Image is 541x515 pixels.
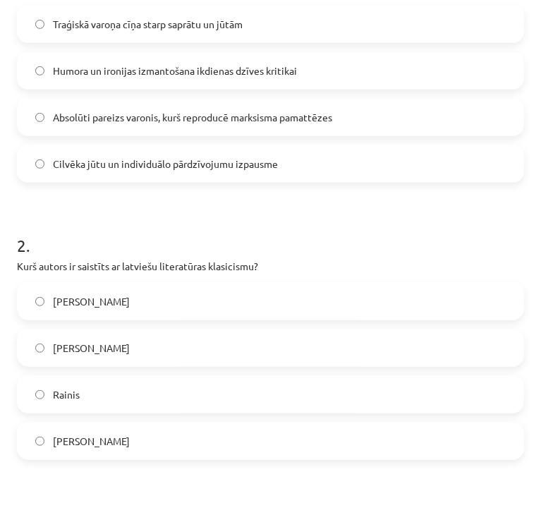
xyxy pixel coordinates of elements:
span: Humora un ironijas izmantošana ikdienas dzīves kritikai [53,63,297,78]
span: Traģiskā varoņa cīņa starp saprātu un jūtām [53,17,243,32]
span: Absolūti pareizs varonis, kurš reproducē marksisma pamattēzes [53,110,332,125]
input: Traģiskā varoņa cīņa starp saprātu un jūtām [35,20,44,29]
input: Absolūti pareizs varonis, kurš reproducē marksisma pamattēzes [35,113,44,122]
span: [PERSON_NAME] [53,294,130,309]
input: Humora un ironijas izmantošana ikdienas dzīves kritikai [35,66,44,75]
span: [PERSON_NAME] [53,434,130,449]
h1: 2 . [17,211,524,255]
input: [PERSON_NAME] [35,437,44,446]
input: Rainis [35,390,44,399]
input: Cilvēka jūtu un individuālo pārdzīvojumu izpausme [35,159,44,169]
span: Rainis [53,387,80,402]
input: [PERSON_NAME] [35,344,44,353]
span: [PERSON_NAME] [53,341,130,356]
span: Cilvēka jūtu un individuālo pārdzīvojumu izpausme [53,157,278,171]
p: Kurš autors ir saistīts ar latviešu literatūras klasicismu? [17,259,524,274]
input: [PERSON_NAME] [35,297,44,306]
